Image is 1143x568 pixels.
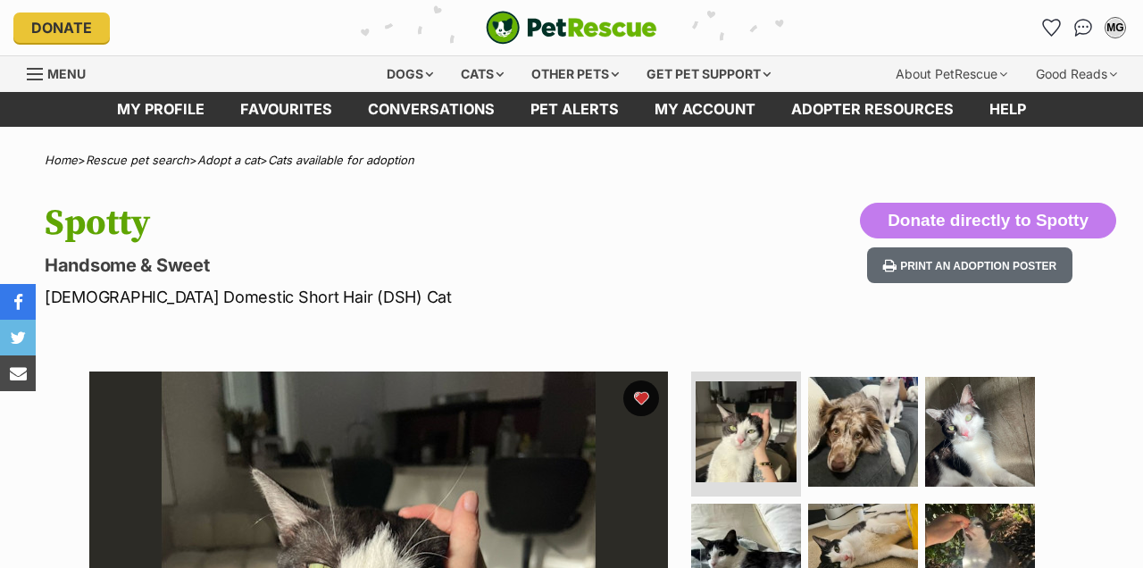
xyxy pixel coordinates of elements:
a: My account [637,92,773,127]
button: Print an adoption poster [867,247,1072,284]
a: Adopter resources [773,92,972,127]
img: logo-cat-932fe2b9b8326f06289b0f2fb663e598f794de774fb13d1741a6617ecf9a85b4.svg [486,11,657,45]
a: Pet alerts [513,92,637,127]
span: Menu [47,66,86,81]
button: favourite [623,380,659,416]
a: Home [45,153,78,167]
p: Handsome & Sweet [45,253,698,278]
div: Get pet support [634,56,783,92]
a: Help [972,92,1044,127]
a: Favourites [222,92,350,127]
a: Conversations [1069,13,1097,42]
a: My profile [99,92,222,127]
a: Donate [13,13,110,43]
ul: Account quick links [1037,13,1130,42]
div: Good Reads [1023,56,1130,92]
div: About PetRescue [883,56,1020,92]
a: Favourites [1037,13,1065,42]
a: PetRescue [486,11,657,45]
button: Donate directly to Spotty [860,203,1116,238]
a: Menu [27,56,98,88]
div: MG [1106,19,1124,37]
div: Cats [448,56,516,92]
a: Cats available for adoption [268,153,414,167]
div: Dogs [374,56,446,92]
img: chat-41dd97257d64d25036548639549fe6c8038ab92f7586957e7f3b1b290dea8141.svg [1074,19,1093,37]
h1: Spotty [45,203,698,244]
a: Rescue pet search [86,153,189,167]
img: Photo of Spotty [808,377,918,487]
img: Photo of Spotty [925,377,1035,487]
img: Photo of Spotty [696,381,797,482]
div: Other pets [519,56,631,92]
a: Adopt a cat [197,153,260,167]
button: My account [1101,13,1130,42]
a: conversations [350,92,513,127]
p: [DEMOGRAPHIC_DATA] Domestic Short Hair (DSH) Cat [45,285,698,309]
